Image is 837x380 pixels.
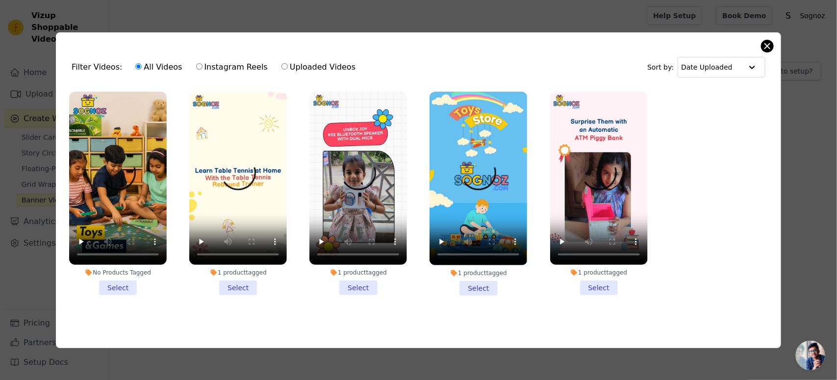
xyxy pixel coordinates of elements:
a: Open chat [796,341,825,370]
div: 1 product tagged [309,269,407,277]
label: All Videos [135,61,182,74]
label: Instagram Reels [196,61,268,74]
div: 1 product tagged [550,269,648,277]
label: Uploaded Videos [281,61,356,74]
div: 1 product tagged [189,269,287,277]
div: Filter Videos: [72,56,361,78]
div: Sort by: [647,57,765,77]
div: No Products Tagged [69,269,167,277]
button: Close modal [761,40,773,52]
div: 1 product tagged [430,269,527,277]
